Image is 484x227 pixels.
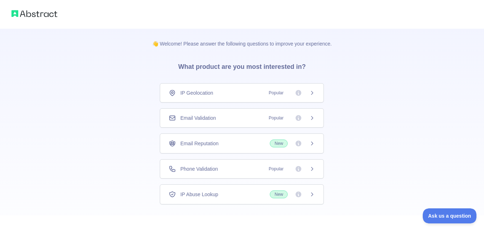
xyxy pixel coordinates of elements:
h3: What product are you most interested in? [167,47,317,83]
span: Email Reputation [180,140,219,147]
iframe: Toggle Customer Support [423,208,477,223]
span: Phone Validation [180,165,218,172]
span: IP Abuse Lookup [180,191,218,198]
span: IP Geolocation [180,89,213,96]
span: New [270,190,288,198]
span: Popular [264,165,288,172]
img: Abstract logo [11,9,57,19]
span: New [270,139,288,147]
p: 👋 Welcome! Please answer the following questions to improve your experience. [141,29,343,47]
span: Email Validation [180,114,216,122]
span: Popular [264,89,288,96]
span: Popular [264,114,288,122]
